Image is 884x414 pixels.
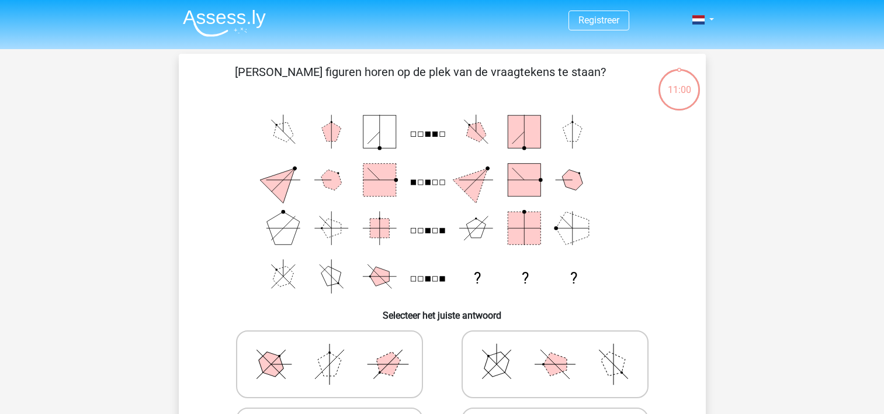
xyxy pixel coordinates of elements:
div: 11:00 [657,68,701,97]
text: ? [473,270,480,287]
p: [PERSON_NAME] figuren horen op de plek van de vraagtekens te staan? [197,63,643,98]
text: ? [570,270,577,287]
text: ? [522,270,529,287]
img: Assessly [183,9,266,37]
h6: Selecteer het juiste antwoord [197,301,687,321]
a: Registreer [578,15,619,26]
